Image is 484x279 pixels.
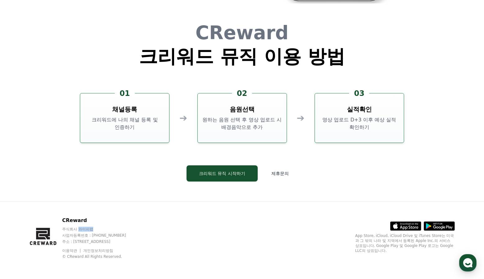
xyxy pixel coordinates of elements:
[349,88,369,98] div: 03
[347,105,372,114] h3: 실적확인
[187,165,258,182] button: 크리워드 뮤직 시작하기
[62,239,138,244] p: 주소 : [STREET_ADDRESS]
[179,112,187,124] div: ➔
[115,88,135,98] div: 01
[200,116,284,131] p: 원하는 음원 선택 후 영상 업로드 시 배경음악으로 추가
[232,88,252,98] div: 02
[230,105,255,114] h3: 음원선택
[83,248,113,253] a: 개인정보처리방침
[62,233,138,238] p: 사업자등록번호 : [PHONE_NUMBER]
[62,217,138,224] p: CReward
[57,207,64,212] span: 대화
[263,165,297,182] button: 제휴문의
[2,197,41,213] a: 홈
[62,248,82,253] a: 이용약관
[355,233,455,253] p: App Store, iCloud, iCloud Drive 및 iTunes Store는 미국과 그 밖의 나라 및 지역에서 등록된 Apple Inc.의 서비스 상표입니다. Goo...
[62,254,138,259] p: © CReward All Rights Reserved.
[62,227,138,232] p: 주식회사 와이피랩
[83,116,167,131] p: 크리워드에 나의 채널 등록 및 인증하기
[80,197,119,213] a: 설정
[317,116,401,131] p: 영상 업로드 D+3 이후 예상 실적 확인하기
[20,207,23,212] span: 홈
[112,105,137,114] h3: 채널등록
[297,112,305,124] div: ➔
[139,47,345,66] h1: 크리워드 뮤직 이용 방법
[41,197,80,213] a: 대화
[96,207,104,212] span: 설정
[139,23,345,42] h1: CReward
